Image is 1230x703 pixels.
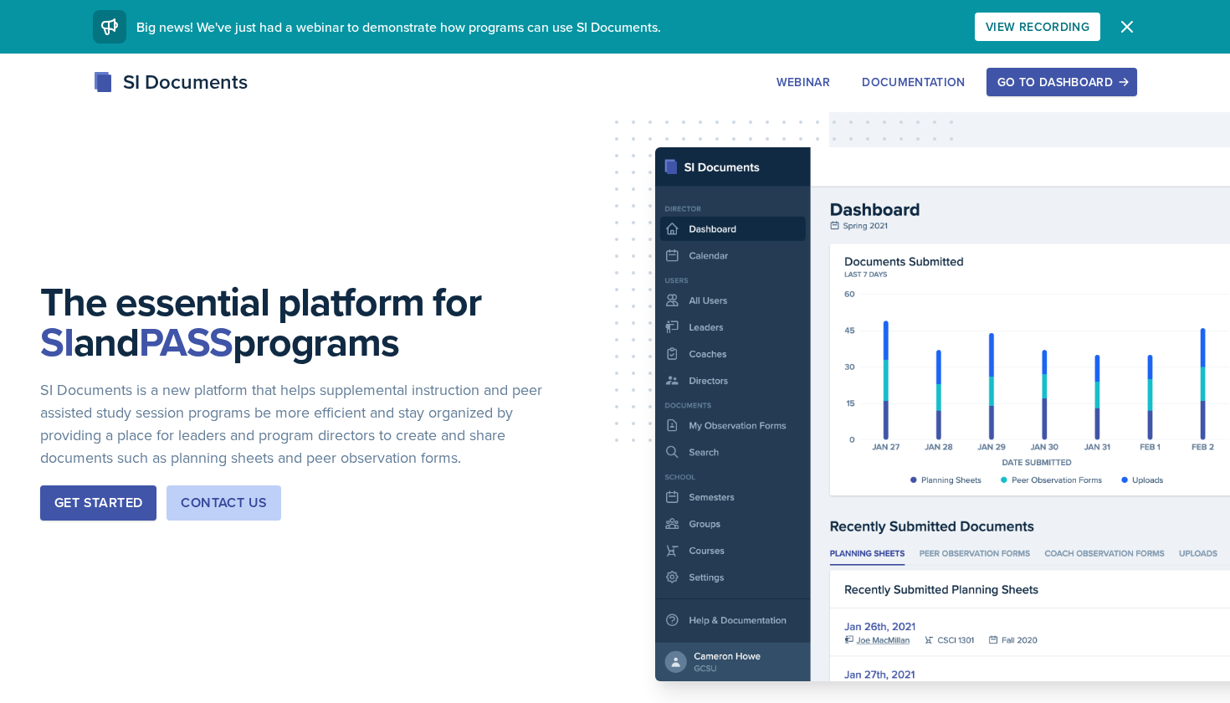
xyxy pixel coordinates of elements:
button: Documentation [851,68,976,96]
div: Documentation [862,75,966,89]
div: Contact Us [181,493,267,513]
button: Contact Us [167,485,281,521]
span: Big news! We've just had a webinar to demonstrate how programs can use SI Documents. [136,18,661,36]
button: Go to Dashboard [987,68,1137,96]
div: Go to Dashboard [997,75,1126,89]
button: Webinar [766,68,841,96]
div: Webinar [776,75,830,89]
div: SI Documents [93,67,248,97]
button: View Recording [975,13,1100,41]
button: Get Started [40,485,156,521]
div: View Recording [986,20,1089,33]
div: Get Started [54,493,142,513]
